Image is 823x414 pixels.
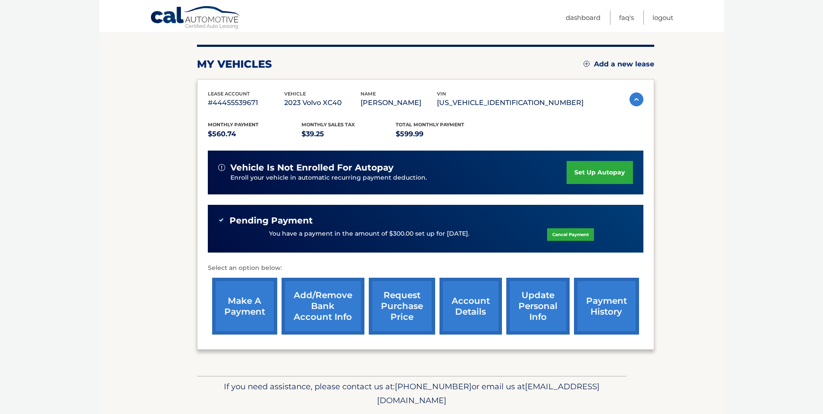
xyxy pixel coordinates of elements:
[652,10,673,25] a: Logout
[567,161,633,184] a: set up autopay
[566,10,600,25] a: Dashboard
[218,217,224,223] img: check-green.svg
[630,92,643,106] img: accordion-active.svg
[230,215,313,226] span: Pending Payment
[208,128,302,140] p: $560.74
[197,58,272,71] h2: my vehicles
[584,60,654,69] a: Add a new lease
[395,381,472,391] span: [PHONE_NUMBER]
[437,97,584,109] p: [US_VEHICLE_IDENTIFICATION_NUMBER]
[269,229,469,239] p: You have a payment in the amount of $300.00 set up for [DATE].
[208,97,284,109] p: #44455539671
[208,263,643,273] p: Select an option below:
[361,91,376,97] span: name
[437,91,446,97] span: vin
[439,278,502,335] a: account details
[208,91,250,97] span: lease account
[284,97,361,109] p: 2023 Volvo XC40
[396,128,490,140] p: $599.99
[208,122,259,128] span: Monthly Payment
[574,278,639,335] a: payment history
[377,381,600,405] span: [EMAIL_ADDRESS][DOMAIN_NAME]
[282,278,364,335] a: Add/Remove bank account info
[212,278,277,335] a: make a payment
[230,162,393,173] span: vehicle is not enrolled for autopay
[302,128,396,140] p: $39.25
[547,228,594,241] a: Cancel Payment
[361,97,437,109] p: [PERSON_NAME]
[203,380,621,407] p: If you need assistance, please contact us at: or email us at
[584,61,590,67] img: add.svg
[150,6,241,31] a: Cal Automotive
[396,122,464,128] span: Total Monthly Payment
[230,173,567,183] p: Enroll your vehicle in automatic recurring payment deduction.
[284,91,306,97] span: vehicle
[218,164,225,171] img: alert-white.svg
[369,278,435,335] a: request purchase price
[506,278,570,335] a: update personal info
[302,122,355,128] span: Monthly sales Tax
[619,10,634,25] a: FAQ's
